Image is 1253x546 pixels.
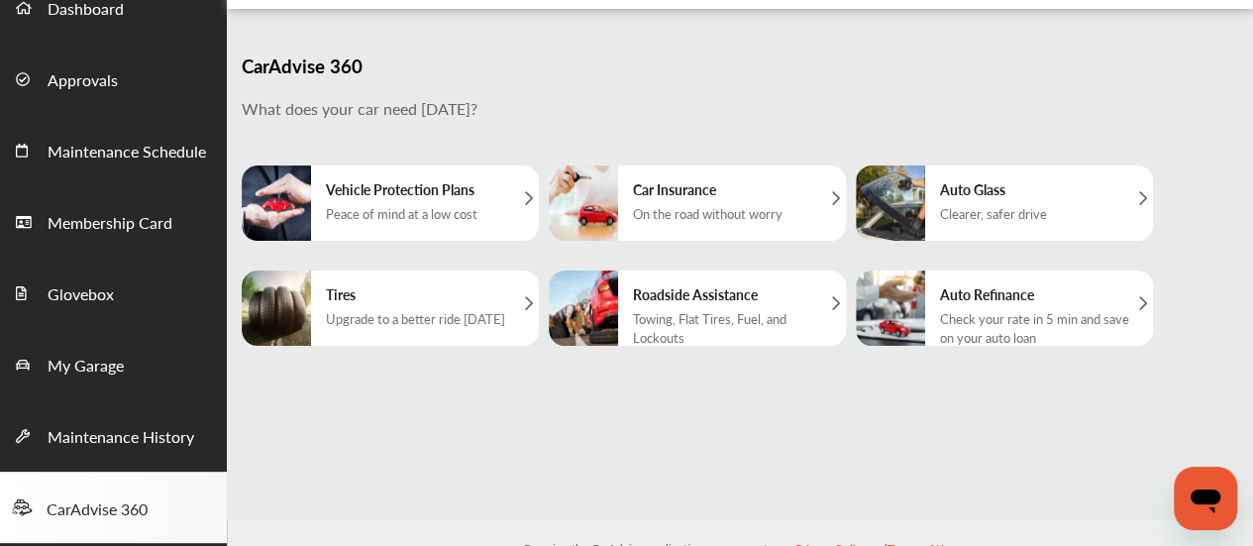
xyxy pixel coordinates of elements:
span: Maintenance History [48,425,194,451]
img: autoglass.497e9b8ae54479b963bf.png [856,165,925,241]
a: My Garage [1,328,226,399]
div: Upgrade to a better ride [DATE] [326,309,505,328]
h5: Auto Glass [940,179,1047,199]
img: auto_refinance.3d0be936257821d144f7.png [856,271,925,346]
div: Check your rate in 5 min and save on your auto loan [940,309,1143,347]
a: Vehicle Protection PlansPeace of mind at a low cost [242,136,539,241]
a: Maintenance History [1,399,226,471]
a: Glovebox [1,257,226,328]
a: Approvals [1,43,226,114]
iframe: Button to launch messaging window [1174,467,1237,530]
img: carinsurance.fb13e9e8b02ec0220ea6.png [549,165,618,241]
div: Towing, Flat Tires, Fuel, and Lockouts [633,309,836,347]
img: extendwaranty.4eb900a90471681d172d.png [242,165,311,241]
div: Clearer, safer drive [940,204,1047,223]
h5: Tires [326,284,505,304]
span: Maintenance Schedule [48,140,206,165]
div: Peace of mind at a low cost [326,204,477,223]
a: Auto GlassClearer, safer drive [856,136,1153,241]
div: On the road without worry [633,204,783,223]
h3: CarAdvise 360 [242,53,1228,79]
a: Maintenance Schedule [1,114,226,185]
img: RoadsideAssistance.4f786d1b325e87e8da9d.png [549,271,618,346]
a: Roadside AssistanceTowing, Flat Tires, Fuel, and Lockouts [549,241,846,346]
a: Membership Card [1,185,226,257]
a: TiresUpgrade to a better ride [DATE] [242,241,539,346]
span: Approvals [48,68,118,94]
span: CarAdvise 360 [47,497,148,523]
a: Car InsuranceOn the road without worry [549,136,846,241]
h5: Roadside Assistance [633,284,836,304]
h5: Vehicle Protection Plans [326,179,477,199]
h5: Auto Refinance [940,284,1143,304]
span: Membership Card [48,211,172,237]
span: Glovebox [48,282,114,308]
h5: Car Insurance [633,179,783,199]
img: tires.661b48a65d8a7f3effe3.png [242,271,311,346]
p: What does your car need [DATE]? [242,97,1228,120]
span: My Garage [48,354,124,380]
